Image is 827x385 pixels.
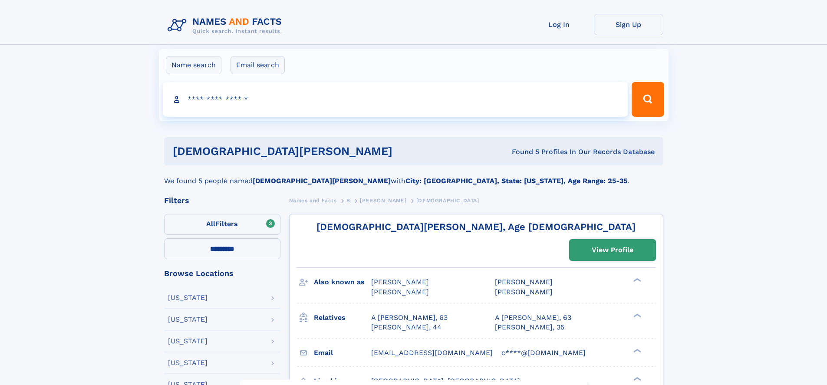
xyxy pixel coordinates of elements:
input: search input [163,82,628,117]
a: A [PERSON_NAME], 63 [371,313,448,322]
div: ❯ [631,313,642,318]
label: Name search [166,56,221,74]
a: B [346,195,350,206]
div: Browse Locations [164,270,280,277]
a: [PERSON_NAME] [360,195,406,206]
b: City: [GEOGRAPHIC_DATA], State: [US_STATE], Age Range: 25-35 [405,177,627,185]
div: [US_STATE] [168,338,208,345]
span: [EMAIL_ADDRESS][DOMAIN_NAME] [371,349,493,357]
span: B [346,197,350,204]
div: ❯ [631,277,642,283]
span: [DEMOGRAPHIC_DATA] [416,197,479,204]
span: All [206,220,215,228]
a: [PERSON_NAME], 35 [495,322,564,332]
a: [DEMOGRAPHIC_DATA][PERSON_NAME], Age [DEMOGRAPHIC_DATA] [316,221,636,232]
img: Logo Names and Facts [164,14,289,37]
button: Search Button [632,82,664,117]
h3: Also known as [314,275,371,290]
span: [PERSON_NAME] [495,278,553,286]
div: [US_STATE] [168,359,208,366]
div: ❯ [631,348,642,353]
h3: Email [314,346,371,360]
a: A [PERSON_NAME], 63 [495,313,571,322]
div: View Profile [592,240,633,260]
span: [PERSON_NAME] [495,288,553,296]
a: Sign Up [594,14,663,35]
span: [PERSON_NAME] [360,197,406,204]
span: [PERSON_NAME] [371,288,429,296]
span: [PERSON_NAME] [371,278,429,286]
a: Names and Facts [289,195,337,206]
a: Log In [524,14,594,35]
div: Found 5 Profiles In Our Records Database [452,147,655,157]
label: Email search [231,56,285,74]
label: Filters [164,214,280,235]
div: [US_STATE] [168,294,208,301]
div: Filters [164,197,280,204]
div: We found 5 people named with . [164,165,663,186]
div: [US_STATE] [168,316,208,323]
h1: [DEMOGRAPHIC_DATA][PERSON_NAME] [173,146,452,157]
h3: Relatives [314,310,371,325]
a: [PERSON_NAME], 44 [371,322,442,332]
div: ❯ [631,376,642,382]
b: [DEMOGRAPHIC_DATA][PERSON_NAME] [253,177,391,185]
span: [GEOGRAPHIC_DATA], [GEOGRAPHIC_DATA] [371,377,520,385]
a: View Profile [570,240,656,260]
